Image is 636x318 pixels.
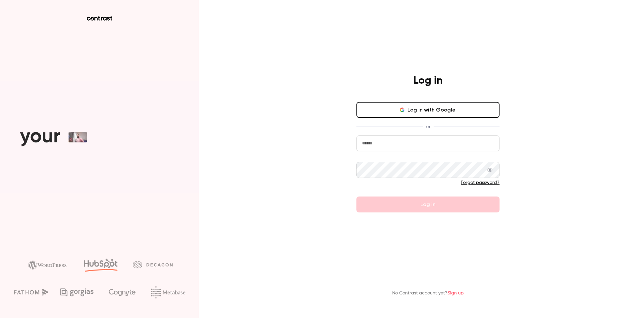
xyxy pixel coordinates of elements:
[133,261,173,268] img: decagon
[392,290,464,297] p: No Contrast account yet?
[423,123,434,130] span: or
[356,102,500,118] button: Log in with Google
[448,291,464,295] a: Sign up
[413,74,443,87] h4: Log in
[461,180,500,185] a: Forgot password?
